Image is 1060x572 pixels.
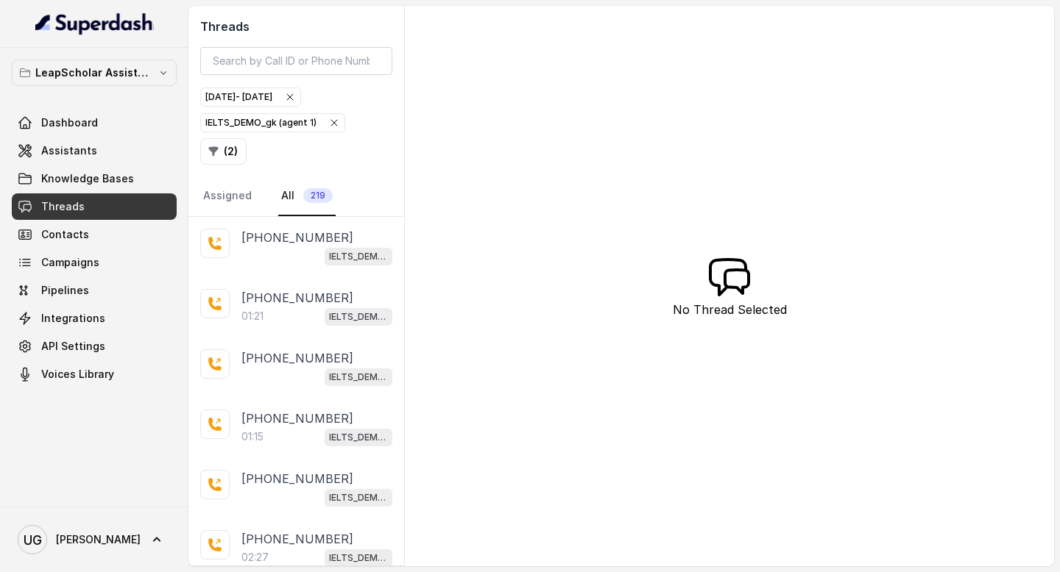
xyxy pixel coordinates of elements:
[200,138,247,165] button: (2)
[35,12,154,35] img: light.svg
[12,361,177,387] a: Voices Library
[329,430,388,445] p: IELTS_DEMO_gk (agent 1)
[200,47,392,75] input: Search by Call ID or Phone Number
[12,249,177,276] a: Campaigns
[41,143,97,158] span: Assistants
[12,193,177,220] a: Threads
[24,532,42,548] text: UG
[303,188,333,203] span: 219
[12,333,177,360] a: API Settings
[200,113,345,132] button: IELTS_DEMO_gk (agent 1)
[200,176,255,216] a: Assigned
[329,310,388,324] p: IELTS_DEMO_gk (agent 1)
[329,490,388,505] p: IELTS_DEMO_gk (agent 1)
[12,137,177,164] a: Assistants
[41,199,85,214] span: Threads
[12,60,177,86] button: LeapScholar Assistant
[200,176,392,216] nav: Tabs
[205,115,340,130] div: IELTS_DEMO_gk (agent 1)
[41,339,105,354] span: API Settings
[241,429,264,444] p: 01:15
[200,18,392,35] h2: Threads
[56,532,141,547] span: [PERSON_NAME]
[41,227,89,242] span: Contacts
[241,550,269,565] p: 02:27
[12,110,177,136] a: Dashboard
[241,289,353,307] p: [PHONE_NUMBER]
[12,277,177,304] a: Pipelines
[12,519,177,560] a: [PERSON_NAME]
[278,176,336,216] a: All219
[41,255,99,270] span: Campaigns
[200,87,301,107] button: [DATE]- [DATE]
[12,305,177,332] a: Integrations
[205,90,296,104] div: [DATE] - [DATE]
[41,311,105,326] span: Integrations
[41,115,98,130] span: Dashboard
[329,551,388,565] p: IELTS_DEMO_gk (agent 1)
[329,370,388,385] p: IELTS_DEMO_gk (agent 1)
[12,165,177,192] a: Knowledge Bases
[241,349,353,367] p: [PHONE_NUMBER]
[41,367,114,382] span: Voices Library
[329,249,388,264] p: IELTS_DEMO_gk (agent 1)
[41,171,134,186] span: Knowledge Bases
[41,283,89,298] span: Pipelines
[241,530,353,548] p: [PHONE_NUMBER]
[12,221,177,248] a: Contacts
[241,309,264,323] p: 01:21
[35,64,153,82] p: LeapScholar Assistant
[241,229,353,246] p: [PHONE_NUMBER]
[241,410,353,427] p: [PHONE_NUMBER]
[673,301,787,318] p: No Thread Selected
[241,470,353,487] p: [PHONE_NUMBER]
